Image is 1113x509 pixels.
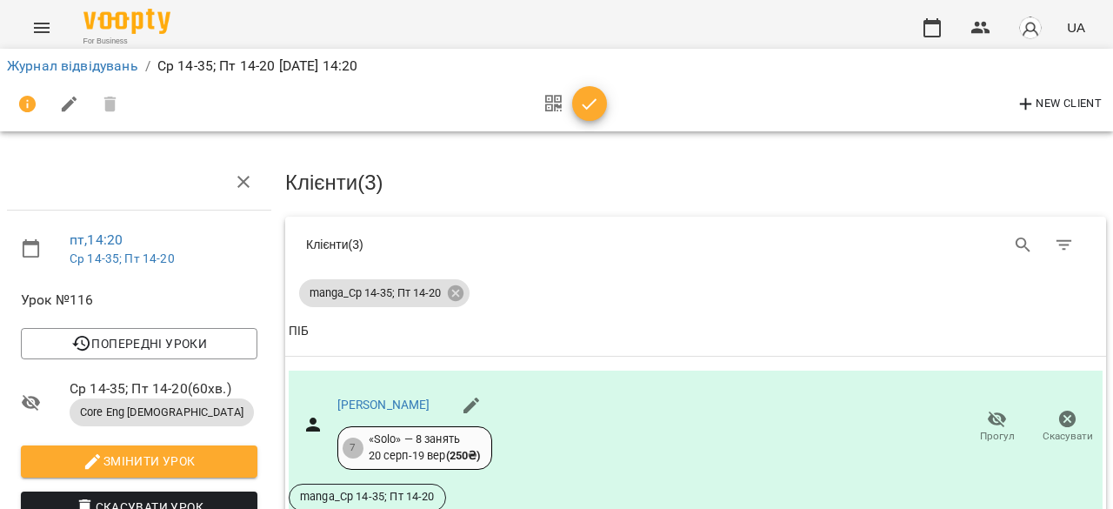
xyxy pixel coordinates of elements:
a: Журнал відвідувань [7,57,138,74]
h3: Клієнти ( 3 ) [285,171,1106,194]
button: New Client [1011,90,1106,118]
p: Ср 14-35; Пт 14-20 [DATE] 14:20 [157,56,358,77]
div: Table Toolbar [285,217,1106,272]
span: Урок №116 [21,290,257,311]
button: Фільтр [1043,224,1085,266]
li: / [145,56,150,77]
button: Скасувати [1032,403,1103,452]
button: Search [1003,224,1044,266]
a: Ср 14-35; Пт 14-20 [70,251,175,265]
button: Попередні уроки [21,328,257,359]
div: ПІБ [289,321,309,342]
div: Клієнти ( 3 ) [306,236,683,253]
div: manga_Ср 14-35; Пт 14-20 [299,279,470,307]
button: Прогул [962,403,1032,452]
span: UA [1067,18,1085,37]
span: manga_Ср 14-35; Пт 14-20 [299,285,451,301]
b: ( 250 ₴ ) [446,449,481,462]
div: Sort [289,321,309,342]
span: ПІБ [289,321,1103,342]
span: Ср 14-35; Пт 14-20 ( 60 хв. ) [70,378,257,399]
span: Core Eng [DEMOGRAPHIC_DATA] [70,405,254,420]
span: Змінити урок [35,451,243,472]
span: For Business [83,36,170,47]
button: Menu [21,7,63,49]
span: New Client [1016,94,1102,115]
span: Попередні уроки [35,333,243,354]
button: Змінити урок [21,445,257,477]
button: UA [1060,11,1092,44]
span: manga_Ср 14-35; Пт 14-20 [290,489,445,505]
nav: breadcrumb [7,56,1106,77]
a: пт , 14:20 [70,231,123,248]
a: [PERSON_NAME] [337,398,430,412]
div: 7 [343,438,363,459]
img: Voopty Logo [83,9,170,34]
span: Скасувати [1043,429,1093,444]
img: avatar_s.png [1018,16,1043,40]
div: «Solo» — 8 занять 20 серп - 19 вер [369,432,481,464]
span: Прогул [980,429,1015,444]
